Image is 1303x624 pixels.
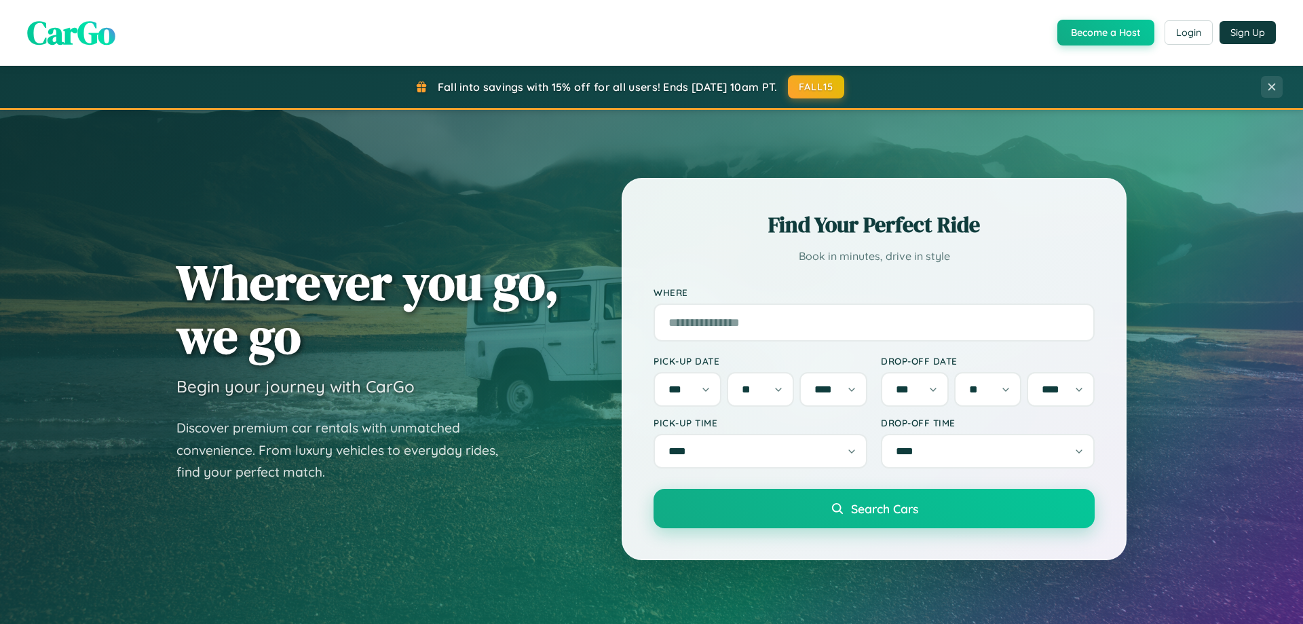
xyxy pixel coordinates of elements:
label: Pick-up Time [654,417,867,428]
p: Discover premium car rentals with unmatched convenience. From luxury vehicles to everyday rides, ... [176,417,516,483]
button: Search Cars [654,489,1095,528]
label: Drop-off Time [881,417,1095,428]
button: FALL15 [788,75,845,98]
label: Where [654,287,1095,298]
h3: Begin your journey with CarGo [176,376,415,397]
label: Pick-up Date [654,355,867,367]
p: Book in minutes, drive in style [654,246,1095,266]
button: Become a Host [1057,20,1154,45]
h2: Find Your Perfect Ride [654,210,1095,240]
label: Drop-off Date [881,355,1095,367]
span: Search Cars [851,501,918,516]
h1: Wherever you go, we go [176,255,559,363]
span: CarGo [27,10,115,55]
span: Fall into savings with 15% off for all users! Ends [DATE] 10am PT. [438,80,778,94]
button: Sign Up [1220,21,1276,44]
button: Login [1165,20,1213,45]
